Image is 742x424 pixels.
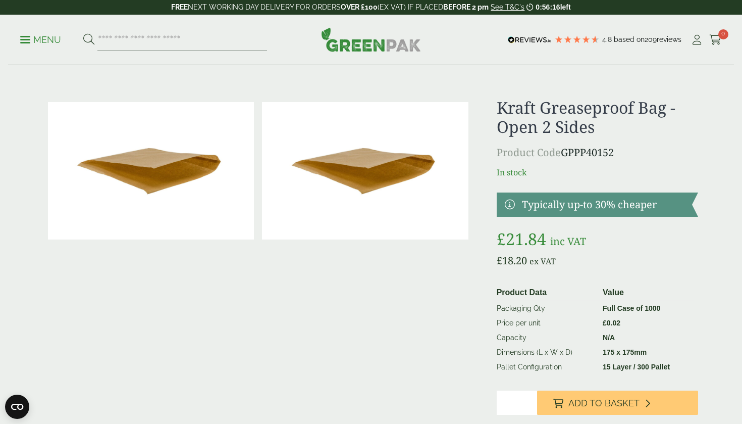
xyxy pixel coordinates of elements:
[537,391,698,415] button: Add to Basket
[493,285,599,301] th: Product Data
[493,331,599,345] td: Capacity
[493,345,599,360] td: Dimensions (L x W x D)
[493,360,599,374] td: Pallet Configuration
[560,3,571,11] span: left
[497,228,546,250] bdi: 21.84
[691,35,703,45] i: My Account
[568,398,640,409] span: Add to Basket
[171,3,188,11] strong: FREE
[602,35,614,43] span: 4.8
[554,35,600,44] div: 4.78 Stars
[709,32,722,48] a: 0
[645,35,657,43] span: 209
[529,256,556,267] span: ex VAT
[491,3,524,11] a: See T&C's
[603,319,607,327] span: £
[550,234,586,248] span: inc VAT
[20,34,61,46] p: Menu
[657,35,681,43] span: reviews
[709,35,722,45] i: Cart
[603,319,620,327] bdi: 0.02
[508,36,552,43] img: REVIEWS.io
[536,3,560,11] span: 0:56:16
[603,348,647,356] strong: 175 x 175mm
[20,34,61,44] a: Menu
[497,145,698,160] p: GPPP40152
[443,3,489,11] strong: BEFORE 2 pm
[497,254,502,267] span: £
[493,301,599,316] td: Packaging Qty
[603,304,660,312] strong: Full Case of 1000
[262,102,468,240] img: Kraft Greaseproof Bag Open 2 Sides Full Case Of 0
[497,166,698,178] p: In stock
[599,285,694,301] th: Value
[614,35,645,43] span: Based on
[603,363,670,371] strong: 15 Layer / 300 Pallet
[341,3,378,11] strong: OVER £100
[497,98,698,137] h1: Kraft Greaseproof Bag - Open 2 Sides
[48,102,254,240] img: Kraft Greaseproof Bag Open 2 Sides 0
[497,146,561,159] span: Product Code
[493,316,599,331] td: Price per unit
[321,27,421,52] img: GreenPak Supplies
[603,334,615,342] strong: N/A
[497,228,506,250] span: £
[497,254,527,267] bdi: 18.20
[5,395,29,419] button: Open CMP widget
[718,29,728,39] span: 0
